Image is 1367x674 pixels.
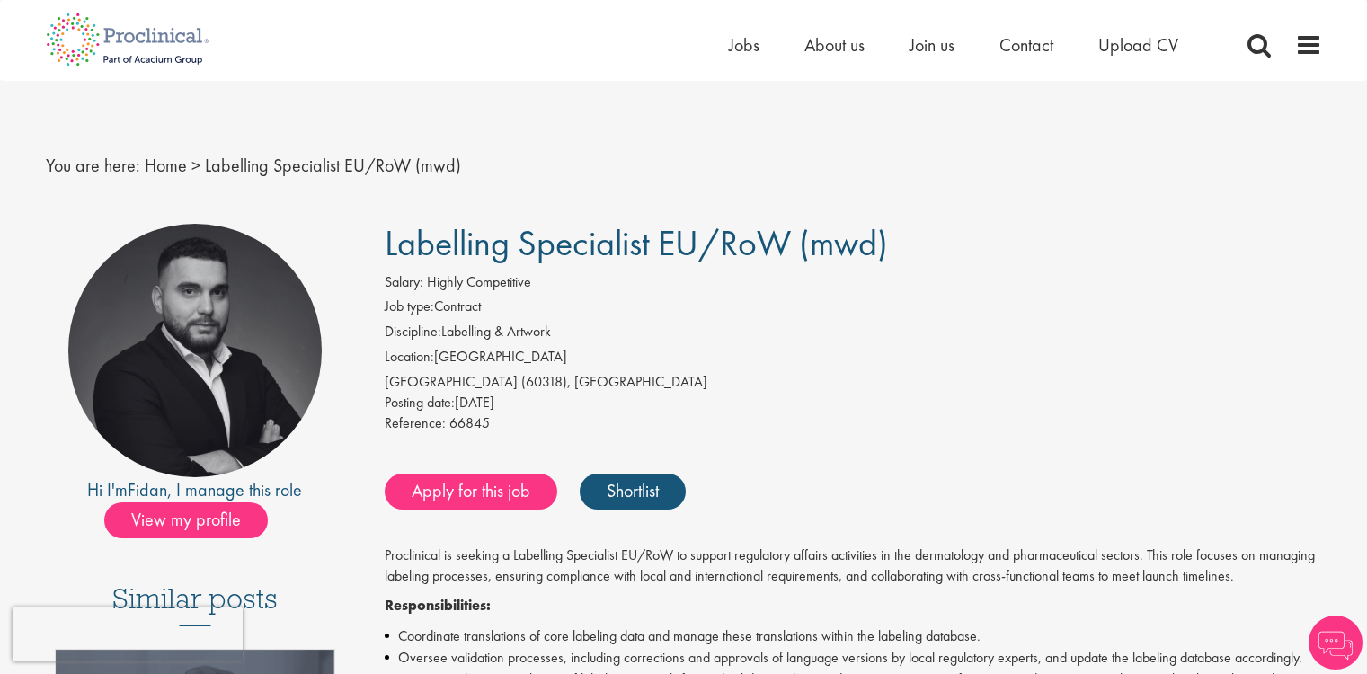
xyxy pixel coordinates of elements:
[385,647,1322,669] li: Oversee validation processes, including corrections and approvals of language versions by local r...
[385,413,446,434] label: Reference:
[385,347,434,368] label: Location:
[385,322,441,342] label: Discipline:
[385,347,1322,372] li: [GEOGRAPHIC_DATA]
[205,154,461,177] span: Labelling Specialist EU/RoW (mwd)
[999,33,1053,57] a: Contact
[385,625,1322,647] li: Coordinate translations of core labeling data and manage these translations within the labeling d...
[191,154,200,177] span: >
[427,272,531,291] span: Highly Competitive
[1098,33,1178,57] a: Upload CV
[104,506,286,529] a: View my profile
[13,607,243,661] iframe: reCAPTCHA
[46,154,140,177] span: You are here:
[580,474,686,510] a: Shortlist
[729,33,759,57] a: Jobs
[68,224,322,477] img: imeage of recruiter Fidan Beqiraj
[104,502,268,538] span: View my profile
[145,154,187,177] a: breadcrumb link
[385,220,888,266] span: Labelling Specialist EU/RoW (mwd)
[385,297,434,317] label: Job type:
[385,393,1322,413] div: [DATE]
[385,297,1322,322] li: Contract
[385,393,455,412] span: Posting date:
[385,596,491,615] strong: Responsibilities:
[804,33,865,57] a: About us
[385,474,557,510] a: Apply for this job
[385,545,1322,587] p: Proclinical is seeking a Labelling Specialist EU/RoW to support regulatory affairs activities in ...
[449,413,490,432] span: 66845
[910,33,954,57] a: Join us
[1309,616,1363,670] img: Chatbot
[385,322,1322,347] li: Labelling & Artwork
[385,372,1322,393] div: [GEOGRAPHIC_DATA] (60318), [GEOGRAPHIC_DATA]
[385,272,423,293] label: Salary:
[46,477,345,503] div: Hi I'm , I manage this role
[112,583,278,626] h3: Similar posts
[128,478,167,501] a: Fidan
